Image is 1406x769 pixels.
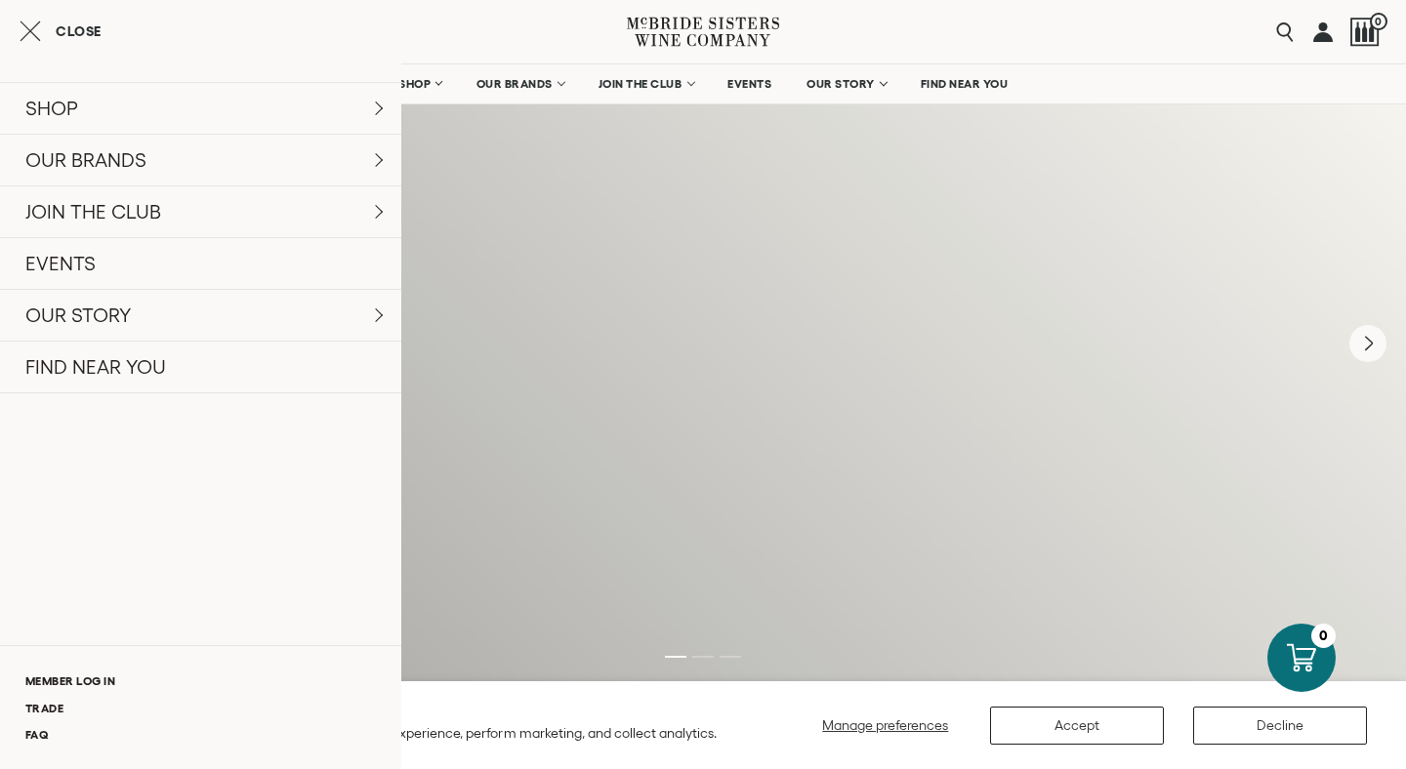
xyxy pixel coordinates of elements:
[476,77,553,91] span: OUR BRANDS
[398,77,432,91] span: SHOP
[56,24,102,38] span: Close
[806,77,875,91] span: OUR STORY
[720,656,741,658] li: Page dot 3
[665,656,686,658] li: Page dot 1
[1193,707,1367,745] button: Decline
[727,77,771,91] span: EVENTS
[386,64,454,103] a: SHOP
[599,77,682,91] span: JOIN THE CLUB
[1370,13,1387,30] span: 0
[1311,624,1336,648] div: 0
[692,656,714,658] li: Page dot 2
[464,64,576,103] a: OUR BRANDS
[822,717,948,733] span: Manage preferences
[715,64,784,103] a: EVENTS
[1349,325,1386,362] button: Next
[990,707,1164,745] button: Accept
[98,265,1308,278] h6: [PERSON_NAME] sisters wine company
[586,64,706,103] a: JOIN THE CLUB
[908,64,1021,103] a: FIND NEAR YOU
[20,20,102,43] button: Close cart
[810,707,961,745] button: Manage preferences
[921,77,1009,91] span: FIND NEAR YOU
[794,64,898,103] a: OUR STORY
